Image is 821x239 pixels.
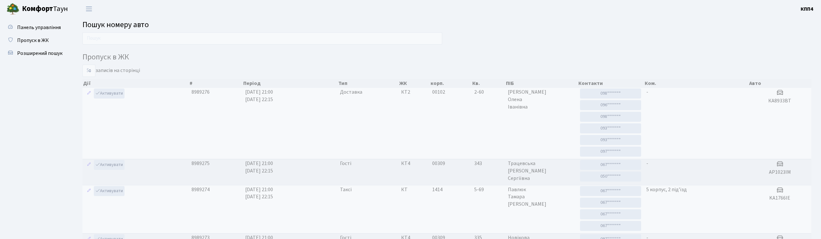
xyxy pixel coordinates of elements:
span: [DATE] 21:00 [DATE] 22:15 [245,186,273,201]
b: Комфорт [22,4,53,14]
th: # [189,79,243,88]
span: 343 [474,160,503,167]
th: Тип [338,79,399,88]
span: Гості [340,160,351,167]
b: КПП4 [801,5,813,13]
th: ЖК [399,79,430,88]
th: Кв. [472,79,505,88]
th: Дії [82,79,189,88]
span: Таксі [340,186,352,193]
span: Пропуск в ЖК [17,37,49,44]
img: logo.png [6,3,19,16]
a: Активувати [94,88,125,99]
span: КТ [401,186,427,193]
span: [DATE] 21:00 [DATE] 22:15 [245,88,273,103]
a: Пропуск в ЖК [3,34,68,47]
span: Трацевська [PERSON_NAME] Сергіївна [508,160,575,182]
a: Активувати [94,160,125,170]
span: КТ2 [401,88,427,96]
a: КПП4 [801,5,813,13]
span: 1414 [432,186,443,193]
span: КТ4 [401,160,427,167]
span: Пошук номеру авто [82,19,149,30]
th: Період [243,79,338,88]
select: записів на сторінці [82,65,95,77]
th: Контакти [578,79,644,88]
span: - [646,88,648,96]
a: Редагувати [85,160,93,170]
a: Розширений пошук [3,47,68,60]
a: Редагувати [85,186,93,196]
span: Таун [22,4,68,15]
th: Ком. [644,79,749,88]
th: Авто [749,79,812,88]
a: Активувати [94,186,125,196]
button: Переключити навігацію [81,4,97,14]
span: 8989276 [192,88,210,96]
input: Пошук [82,32,442,45]
span: Павлюк Тамара [PERSON_NAME] [508,186,575,208]
span: Панель управління [17,24,61,31]
span: 5 корпус, 2 під'їзд [646,186,687,193]
a: Редагувати [85,88,93,99]
h5: КА8933ВТ [751,98,809,104]
a: Панель управління [3,21,68,34]
th: ПІБ [505,79,578,88]
span: 5-69 [474,186,503,193]
span: - [646,160,648,167]
h4: Пропуск в ЖК [82,53,811,62]
span: 2-60 [474,88,503,96]
span: Доставка [340,88,362,96]
th: корп. [430,79,472,88]
span: [DATE] 21:00 [DATE] 22:15 [245,160,273,174]
h5: АР1023ІМ [751,169,809,175]
label: записів на сторінці [82,65,140,77]
span: 8989274 [192,186,210,193]
h5: KA1766IE [751,195,809,201]
span: 00102 [432,88,445,96]
span: Розширений пошук [17,50,62,57]
span: 00309 [432,160,445,167]
span: [PERSON_NAME] Олена Іванівна [508,88,575,111]
span: 8989275 [192,160,210,167]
